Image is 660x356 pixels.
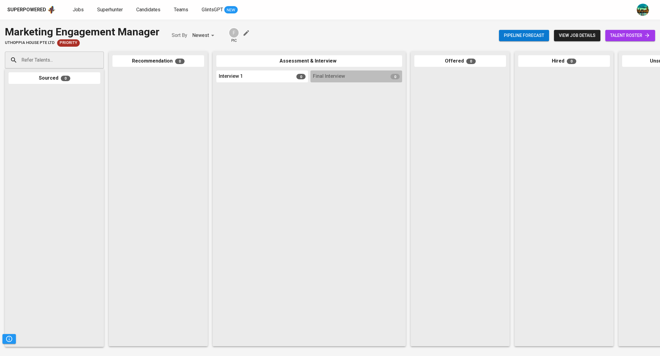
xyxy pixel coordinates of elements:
[57,40,80,46] span: Priority
[97,7,123,13] span: Superhunter
[224,7,238,13] span: NEW
[229,27,239,43] div: pic
[97,6,124,14] a: Superhunter
[5,40,55,46] span: Uthoppia House Pte Ltd
[172,32,187,39] p: Sort By
[518,55,610,67] div: Hired
[391,74,400,79] span: 0
[504,32,544,39] span: Pipeline forecast
[192,30,216,41] div: Newest
[567,59,576,64] span: 0
[61,76,70,81] span: 0
[554,30,600,41] button: view job details
[5,24,159,39] div: Marketing Engagement Manager
[192,32,209,39] p: Newest
[73,6,85,14] a: Jobs
[313,73,345,80] span: Final Interview
[296,74,306,79] span: 0
[175,59,185,64] span: 0
[174,7,188,13] span: Teams
[466,59,476,64] span: 0
[202,7,223,13] span: GlintsGPT
[202,6,238,14] a: GlintsGPT NEW
[7,6,46,13] div: Superpowered
[101,59,102,61] button: Open
[637,4,649,16] img: a5d44b89-0c59-4c54-99d0-a63b29d42bd3.jpg
[57,39,80,47] div: New Job received from Demand Team
[229,27,239,38] div: F
[136,6,162,14] a: Candidates
[610,32,650,39] span: talent roster
[219,73,243,80] span: Interview 1
[9,72,100,84] div: Sourced
[2,334,16,344] button: Pipeline Triggers
[73,7,84,13] span: Jobs
[136,7,160,13] span: Candidates
[47,5,56,14] img: app logo
[112,55,204,67] div: Recommendation
[605,30,655,41] a: talent roster
[174,6,189,14] a: Teams
[216,55,402,67] div: Assessment & Interview
[7,5,56,14] a: Superpoweredapp logo
[559,32,596,39] span: view job details
[499,30,549,41] button: Pipeline forecast
[414,55,506,67] div: Offered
